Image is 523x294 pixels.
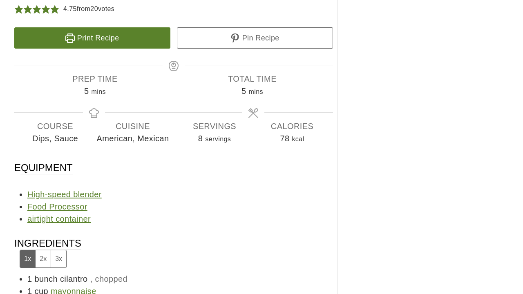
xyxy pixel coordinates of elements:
[14,27,170,49] a: Print Recipe
[51,250,66,267] button: Adjust servings by 3x
[253,120,331,132] span: Calories
[94,120,172,132] span: Cuisine
[94,132,172,145] span: American, Mexican
[176,120,253,132] span: Servings
[16,73,174,85] span: Prep Time
[90,5,98,12] span: 20
[241,87,246,96] span: 5
[90,274,127,283] span: , chopped
[177,27,333,49] a: Pin Recipe
[35,250,51,267] button: Adjust servings by 2x
[60,274,88,283] span: cilantro
[32,3,41,15] span: Rate this recipe 3 out of 5 stars
[84,87,89,96] span: 5
[92,88,106,95] span: mins
[20,250,35,267] button: Adjust servings by 1x
[174,73,331,85] span: Total Time
[16,132,94,145] span: Dips, Sauce
[41,3,50,15] span: Rate this recipe 4 out of 5 stars
[27,202,87,211] a: Food Processor
[23,3,32,15] span: Rate this recipe 2 out of 5 stars
[35,274,58,283] span: bunch
[249,88,263,95] span: mins
[27,274,32,283] span: 1
[16,120,94,132] span: Course
[63,3,114,15] div: from votes
[292,136,304,143] span: kcal
[14,237,81,267] span: Ingredients
[280,134,289,143] span: 78
[14,161,73,174] span: Equipment
[63,5,77,12] span: 4.75
[27,190,102,199] a: High-speed blender
[205,136,231,143] span: servings
[14,3,23,15] span: Rate this recipe 1 out of 5 stars
[50,3,59,15] span: Rate this recipe 5 out of 5 stars
[27,214,91,223] a: airtight container
[198,134,203,143] span: Adjust recipe servings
